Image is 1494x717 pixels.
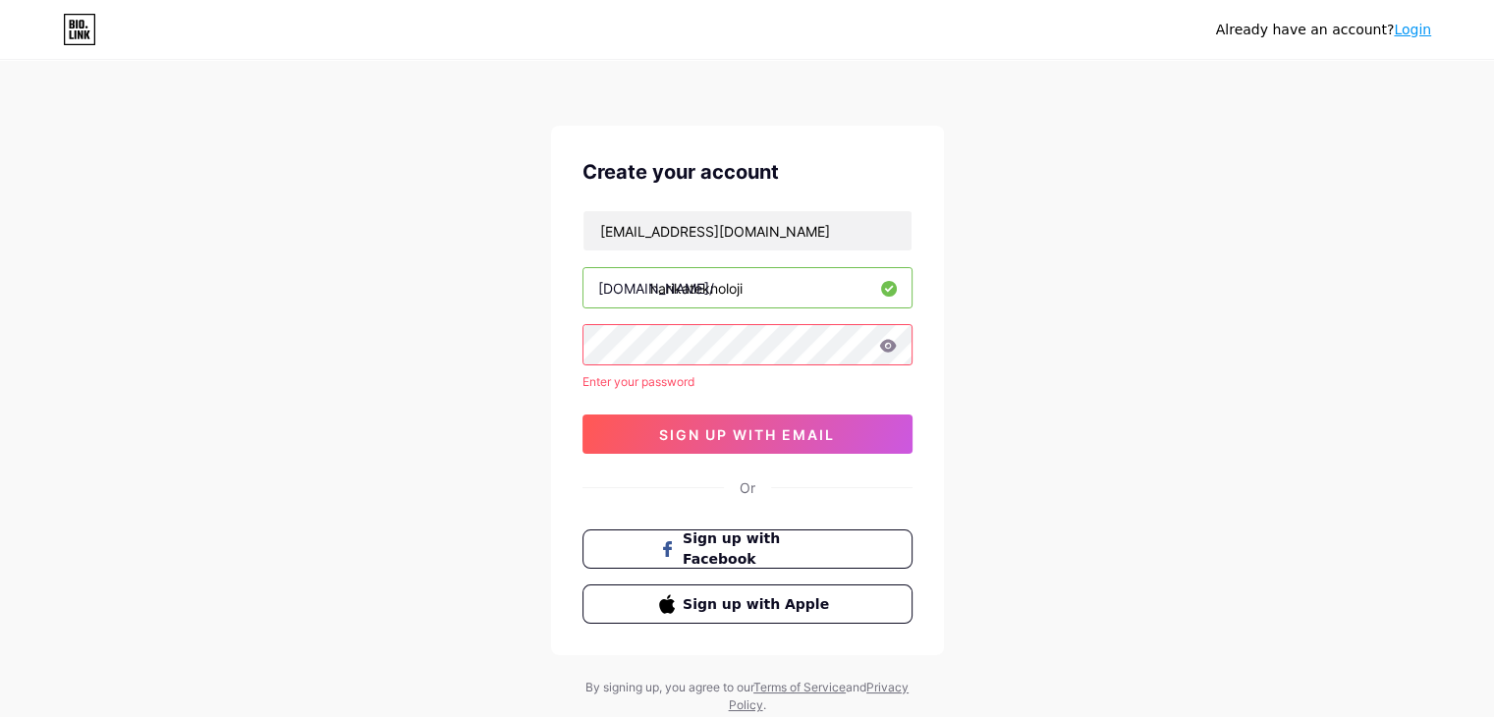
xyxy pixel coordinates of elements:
[581,679,914,714] div: By signing up, you agree to our and .
[753,680,846,694] a: Terms of Service
[583,268,912,307] input: username
[683,528,835,570] span: Sign up with Facebook
[582,584,913,624] button: Sign up with Apple
[598,278,714,299] div: [DOMAIN_NAME]/
[583,211,912,250] input: Email
[683,594,835,615] span: Sign up with Apple
[582,157,913,187] div: Create your account
[1216,20,1431,40] div: Already have an account?
[1394,22,1431,37] a: Login
[582,529,913,569] button: Sign up with Facebook
[582,414,913,454] button: sign up with email
[582,373,913,391] div: Enter your password
[740,477,755,498] div: Or
[659,426,835,443] span: sign up with email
